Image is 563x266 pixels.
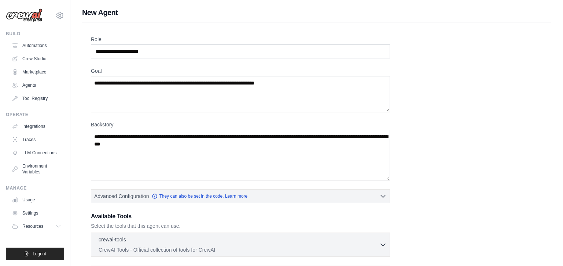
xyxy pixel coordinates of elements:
[6,248,64,260] button: Logout
[9,207,64,219] a: Settings
[152,193,247,199] a: They can also be set in the code. Learn more
[91,222,390,230] p: Select the tools that this agent can use.
[9,134,64,145] a: Traces
[6,8,43,22] img: Logo
[91,36,390,43] label: Role
[94,236,387,254] button: crewai-tools CrewAI Tools - Official collection of tools for CrewAI
[6,31,64,37] div: Build
[91,190,390,203] button: Advanced Configuration They can also be set in the code. Learn more
[9,121,64,132] a: Integrations
[91,67,390,75] label: Goal
[99,236,126,243] p: crewai-tools
[99,246,379,254] p: CrewAI Tools - Official collection of tools for CrewAI
[9,40,64,51] a: Automations
[33,251,46,257] span: Logout
[6,112,64,118] div: Operate
[9,160,64,178] a: Environment Variables
[9,53,64,65] a: Crew Studio
[9,93,64,104] a: Tool Registry
[9,220,64,232] button: Resources
[94,193,149,200] span: Advanced Configuration
[91,121,390,128] label: Backstory
[9,147,64,159] a: LLM Connections
[6,185,64,191] div: Manage
[22,223,43,229] span: Resources
[9,79,64,91] a: Agents
[9,66,64,78] a: Marketplace
[82,7,551,18] h1: New Agent
[91,212,390,221] h3: Available Tools
[9,194,64,206] a: Usage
